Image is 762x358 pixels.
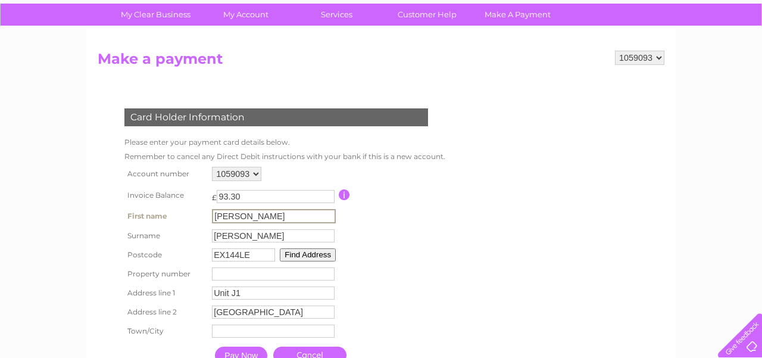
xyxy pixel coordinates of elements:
[339,189,350,200] input: Information
[288,4,386,26] a: Services
[121,150,448,164] td: Remember to cancel any Direct Debit instructions with your bank if this is a new account.
[197,4,295,26] a: My Account
[121,303,209,322] th: Address line 2
[101,7,663,58] div: Clear Business is a trading name of Verastar Limited (registered in [GEOGRAPHIC_DATA] No. 3667643...
[121,184,209,206] th: Invoice Balance
[212,187,217,202] td: £
[121,264,209,284] th: Property number
[98,51,664,73] h2: Make a payment
[616,51,651,60] a: Telecoms
[121,245,209,264] th: Postcode
[121,135,448,150] td: Please enter your payment card details below.
[683,51,712,60] a: Contact
[552,51,575,60] a: Water
[121,164,209,184] th: Account number
[280,248,336,262] button: Find Address
[658,51,676,60] a: Blog
[723,51,751,60] a: Log out
[538,6,620,21] a: 0333 014 3131
[124,108,428,126] div: Card Holder Information
[121,284,209,303] th: Address line 1
[378,4,476,26] a: Customer Help
[121,206,209,226] th: First name
[582,51,608,60] a: Energy
[121,226,209,245] th: Surname
[27,31,88,67] img: logo.png
[469,4,567,26] a: Make A Payment
[107,4,205,26] a: My Clear Business
[121,322,209,341] th: Town/City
